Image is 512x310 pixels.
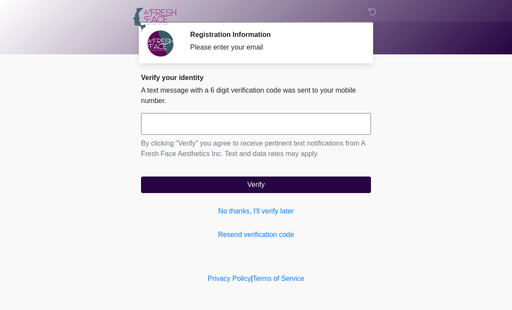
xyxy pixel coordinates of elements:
[141,85,371,106] p: A text message with a 6 digit verification code was sent to your mobile number.
[141,177,371,193] button: Verify
[141,206,371,217] a: No thanks, I'll verify later
[251,275,253,282] a: |
[141,138,371,159] p: By clicking "Verify" you agree to receive pertinent text notifications from A Fresh Face Aestheti...
[141,230,371,240] a: Resend verification code
[190,42,358,53] div: Please enter your email
[253,275,304,282] a: Terms of Service
[141,73,371,82] h2: Verify your identity
[132,7,177,33] img: A Fresh Face Aesthetics Inc Logo
[208,275,251,282] a: Privacy Policy
[148,30,174,57] img: Agent Avatar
